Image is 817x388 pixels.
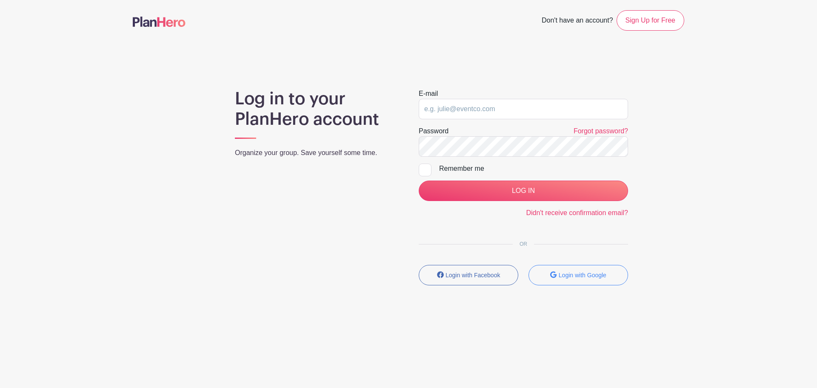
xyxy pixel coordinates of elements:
h1: Log in to your PlanHero account [235,89,398,129]
label: E-mail [419,89,438,99]
input: e.g. julie@eventco.com [419,99,628,119]
a: Sign Up for Free [617,10,684,31]
div: Remember me [439,164,628,174]
img: logo-507f7623f17ff9eddc593b1ce0a138ce2505c220e1c5a4e2b4648c50719b7d32.svg [133,17,186,27]
small: Login with Google [559,272,606,279]
span: OR [513,241,534,247]
span: Don't have an account? [542,12,613,31]
a: Forgot password? [574,127,628,135]
label: Password [419,126,448,136]
button: Login with Facebook [419,265,518,285]
button: Login with Google [528,265,628,285]
p: Organize your group. Save yourself some time. [235,148,398,158]
input: LOG IN [419,181,628,201]
a: Didn't receive confirmation email? [526,209,628,216]
small: Login with Facebook [446,272,500,279]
